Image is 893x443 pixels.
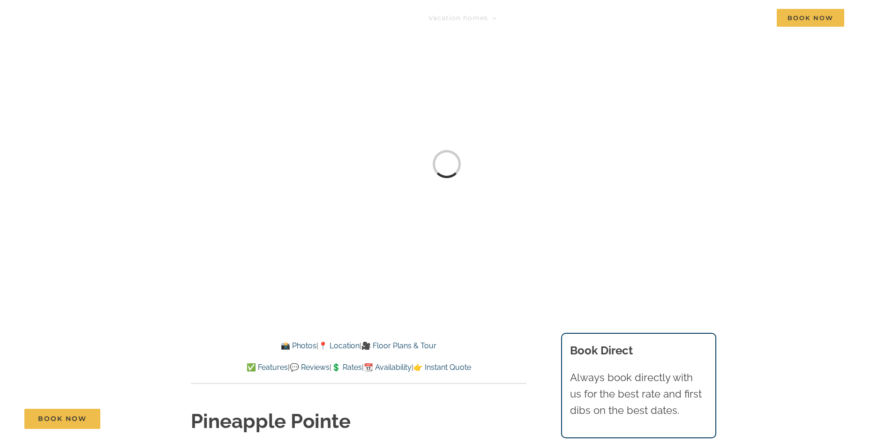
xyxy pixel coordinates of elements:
span: Contact [726,15,756,21]
span: Book Now [38,415,87,423]
a: Things to do [518,8,574,27]
img: Branson Family Retreats Logo [49,11,208,32]
p: | | | | [191,361,526,374]
a: Book Now [24,409,100,429]
b: Book Direct [570,344,633,357]
span: Deals & More [595,15,644,21]
div: Loading... [429,147,464,181]
a: 📆 Availability [364,363,412,372]
a: About [674,8,705,27]
a: ✅ Features [247,363,288,372]
a: 🎥 Floor Plans & Tour [361,341,436,350]
p: Always book directly with us for the best rate and first dibs on the best dates. [570,369,707,419]
a: 💬 Reviews [290,363,330,372]
span: Book Now [777,9,844,27]
a: 📍 Location [318,341,360,350]
a: 👉 Instant Quote [413,363,471,372]
a: 📸 Photos [281,341,316,350]
p: | | [191,340,526,352]
a: 💲 Rates [331,363,362,372]
h1: Pineapple Pointe [191,408,526,435]
a: Vacation homes [428,8,497,27]
span: Things to do [518,15,565,21]
span: Vacation homes [428,15,488,21]
span: About [674,15,696,21]
a: Deals & More [595,8,653,27]
nav: Main Menu [428,8,844,27]
a: Contact [726,8,756,27]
